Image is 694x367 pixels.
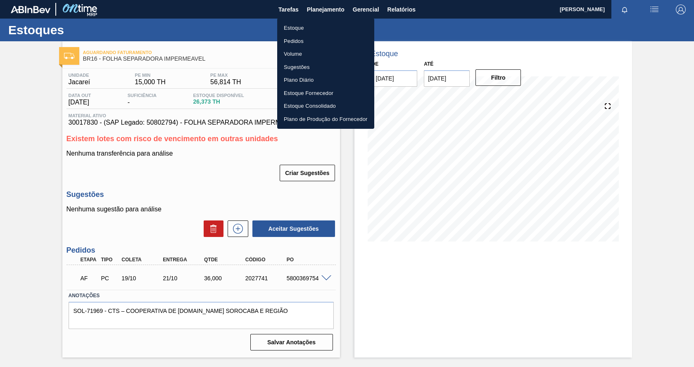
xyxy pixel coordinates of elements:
a: Estoque Consolidado [277,99,374,113]
a: Sugestões [277,61,374,74]
a: Volume [277,47,374,61]
a: Plano de Produção do Fornecedor [277,113,374,126]
a: Pedidos [277,35,374,48]
a: Plano Diário [277,73,374,87]
a: Estoque [277,21,374,35]
a: Estoque Fornecedor [277,87,374,100]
